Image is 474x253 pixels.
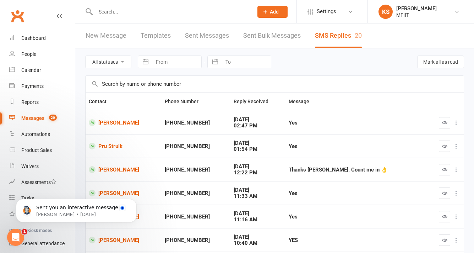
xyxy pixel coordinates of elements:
[165,167,227,173] div: [PHONE_NUMBER]
[21,99,39,105] div: Reports
[21,51,36,57] div: People
[89,119,158,126] a: [PERSON_NAME]
[289,143,423,149] div: Yes
[165,143,227,149] div: [PHONE_NUMBER]
[234,164,282,170] div: [DATE]
[9,46,75,62] a: People
[86,23,126,48] a: New Message
[5,184,147,234] iframe: Intercom notifications message
[89,237,158,243] a: [PERSON_NAME]
[355,32,362,39] div: 20
[93,7,248,17] input: Search...
[222,56,271,68] input: To
[285,93,426,111] th: Message
[21,35,46,41] div: Dashboard
[9,142,75,158] a: Product Sales
[21,163,39,169] div: Waivers
[9,110,75,126] a: Messages 20
[234,187,282,193] div: [DATE]
[185,23,229,48] a: Sent Messages
[243,23,301,48] a: Sent Bulk Messages
[234,211,282,217] div: [DATE]
[21,241,65,246] div: General attendance
[289,190,423,196] div: Yes
[9,30,75,46] a: Dashboard
[9,174,75,190] a: Assessments
[86,76,464,92] input: Search by name or phone number
[234,240,282,246] div: 10:40 AM
[22,229,27,234] span: 1
[7,229,24,246] iframe: Intercom live chat
[9,236,75,252] a: General attendance kiosk mode
[234,146,282,152] div: 01:54 PM
[21,179,56,185] div: Assessments
[162,93,230,111] th: Phone Number
[9,78,75,94] a: Payments
[9,126,75,142] a: Automations
[234,234,282,240] div: [DATE]
[9,158,75,174] a: Waivers
[234,140,282,146] div: [DATE]
[257,6,288,18] button: Add
[9,7,26,25] a: Clubworx
[315,23,362,48] a: SMS Replies20
[86,93,162,111] th: Contact
[317,4,336,20] span: Settings
[89,143,158,149] a: Pru Struik
[289,167,423,173] div: Thanks [PERSON_NAME]. Count me in 👌
[234,170,282,176] div: 12:22 PM
[230,93,285,111] th: Reply Received
[234,217,282,223] div: 11:16 AM
[21,83,44,89] div: Payments
[165,214,227,220] div: [PHONE_NUMBER]
[21,67,41,73] div: Calendar
[378,5,393,19] div: KS
[165,190,227,196] div: [PHONE_NUMBER]
[49,115,57,121] span: 20
[21,147,52,153] div: Product Sales
[396,12,437,18] div: MFIIT
[21,115,44,121] div: Messages
[89,166,158,173] a: [PERSON_NAME]
[141,23,171,48] a: Templates
[417,56,464,68] button: Mark all as read
[152,56,201,68] input: From
[396,5,437,12] div: [PERSON_NAME]
[289,237,423,243] div: YES
[270,9,279,15] span: Add
[21,131,50,137] div: Automations
[234,123,282,129] div: 02:47 PM
[165,237,227,243] div: [PHONE_NUMBER]
[289,120,423,126] div: Yes
[9,62,75,78] a: Calendar
[289,214,423,220] div: Yes
[9,94,75,110] a: Reports
[234,193,282,199] div: 11:33 AM
[165,120,227,126] div: [PHONE_NUMBER]
[234,117,282,123] div: [DATE]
